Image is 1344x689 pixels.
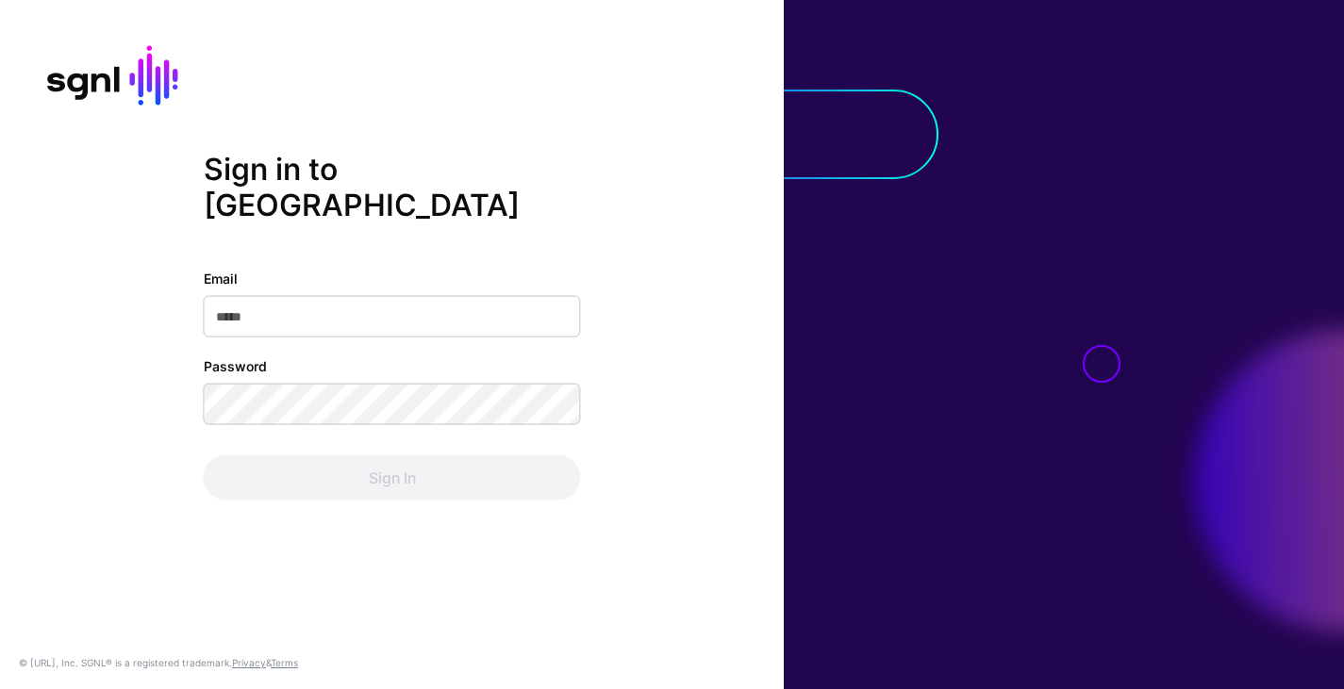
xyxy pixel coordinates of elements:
div: © [URL], Inc. SGNL® is a registered trademark. & [19,655,298,670]
label: Email [204,269,238,288]
a: Terms [271,657,298,668]
h2: Sign in to [GEOGRAPHIC_DATA] [204,151,581,223]
a: Privacy [232,657,266,668]
label: Password [204,356,267,376]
